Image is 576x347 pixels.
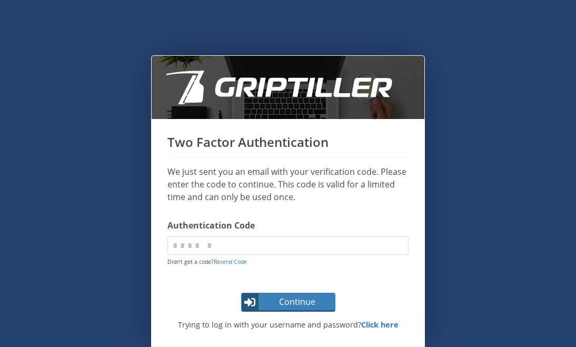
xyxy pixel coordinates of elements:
[361,320,399,330] a: Click here
[241,293,335,312] button: Continue
[260,295,334,308] span: Continue
[162,319,414,331] p: Trying to log in with your username and password?
[167,258,247,265] small: Didn't get a code?
[167,165,409,203] p: We just sent you an email with your verification code. Please enter the code to continue. This co...
[167,135,409,157] h1: Two Factor Authentication
[167,219,409,232] label: Authentication Code
[214,258,247,265] a: Resend Code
